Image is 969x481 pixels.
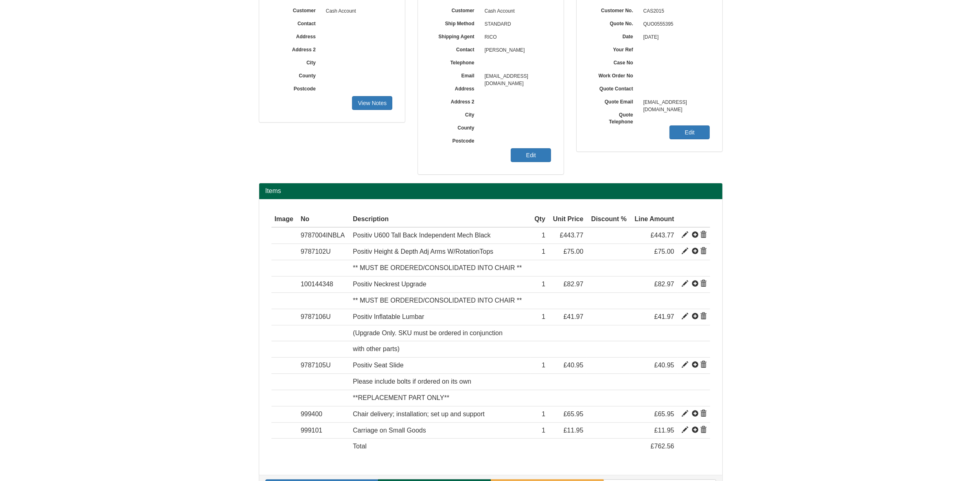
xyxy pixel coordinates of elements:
[297,277,350,293] td: 100144348
[271,57,322,66] label: City
[589,5,639,14] label: Customer No.
[589,31,639,40] label: Date
[353,411,485,417] span: Chair delivery; installation; set up and support
[297,244,350,260] td: 9787102U
[353,281,427,288] span: Positiv Neckrest Upgrade
[564,362,584,369] span: £40.95
[297,227,350,244] td: 9787004INBLA
[564,313,584,320] span: £41.97
[654,281,674,288] span: £82.97
[654,248,674,255] span: £75.00
[353,297,522,304] span: ** MUST BE ORDERED/CONSOLIDATED INTO CHAIR **
[271,83,322,92] label: Postcode
[639,5,710,18] span: CAS2015
[669,125,710,139] a: Edit
[560,232,584,239] span: £443.77
[564,248,584,255] span: £75.00
[639,31,710,44] span: [DATE]
[271,31,322,40] label: Address
[297,358,350,374] td: 9787105U
[430,70,481,79] label: Email
[542,411,545,417] span: 1
[639,18,710,31] span: QUO0555395
[430,44,481,53] label: Contact
[353,362,404,369] span: Positiv Seat Slide
[271,211,297,228] th: Image
[542,232,545,239] span: 1
[630,211,678,228] th: Line Amount
[265,187,716,195] h2: Items
[564,427,584,434] span: £11.95
[430,96,481,105] label: Address 2
[564,281,584,288] span: £82.97
[481,18,551,31] span: STANDARD
[542,427,545,434] span: 1
[542,313,545,320] span: 1
[353,313,424,320] span: Positiv Inflatable Lumbar
[481,70,551,83] span: [EMAIL_ADDRESS][DOMAIN_NAME]
[481,31,551,44] span: RICO
[587,211,630,228] th: Discount %
[430,122,481,132] label: County
[589,70,639,79] label: Work Order No
[350,211,531,228] th: Description
[353,232,491,239] span: Positiv U600 Tall Back Independent Mech Black
[511,148,551,162] a: Edit
[430,31,481,40] label: Shipping Agent
[589,83,639,92] label: Quote Contact
[352,96,392,110] a: View Notes
[353,427,426,434] span: Carriage on Small Goods
[353,264,522,271] span: ** MUST BE ORDERED/CONSOLIDATED INTO CHAIR **
[271,5,322,14] label: Customer
[481,44,551,57] span: [PERSON_NAME]
[430,5,481,14] label: Customer
[271,18,322,27] label: Contact
[353,394,449,401] span: **REPLACEMENT PART ONLY**
[564,411,584,417] span: £65.95
[271,44,322,53] label: Address 2
[589,57,639,66] label: Case No
[271,70,322,79] label: County
[531,211,549,228] th: Qty
[322,5,393,18] span: Cash Account
[350,439,531,455] td: Total
[654,362,674,369] span: £40.95
[430,57,481,66] label: Telephone
[430,18,481,27] label: Ship Method
[297,422,350,439] td: 999101
[639,96,710,109] span: [EMAIL_ADDRESS][DOMAIN_NAME]
[542,248,545,255] span: 1
[542,281,545,288] span: 1
[430,135,481,145] label: Postcode
[297,211,350,228] th: No
[654,411,674,417] span: £65.95
[297,309,350,325] td: 9787106U
[353,345,400,352] span: with other parts)
[651,443,674,450] span: £762.56
[297,406,350,422] td: 999400
[542,362,545,369] span: 1
[589,18,639,27] label: Quote No.
[430,109,481,119] label: City
[589,96,639,105] label: Quote Email
[549,211,587,228] th: Unit Price
[589,109,639,125] label: Quote Telephone
[654,313,674,320] span: £41.97
[651,232,674,239] span: £443.77
[353,248,493,255] span: Positiv Height & Depth Adj Arms W/RotationTops
[589,44,639,53] label: Your Ref
[481,5,551,18] span: Cash Account
[654,427,674,434] span: £11.95
[353,329,503,336] span: (Upgrade Only. SKU must be ordered in conjunction
[430,83,481,92] label: Address
[353,378,471,385] span: Please include bolts if ordered on its own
